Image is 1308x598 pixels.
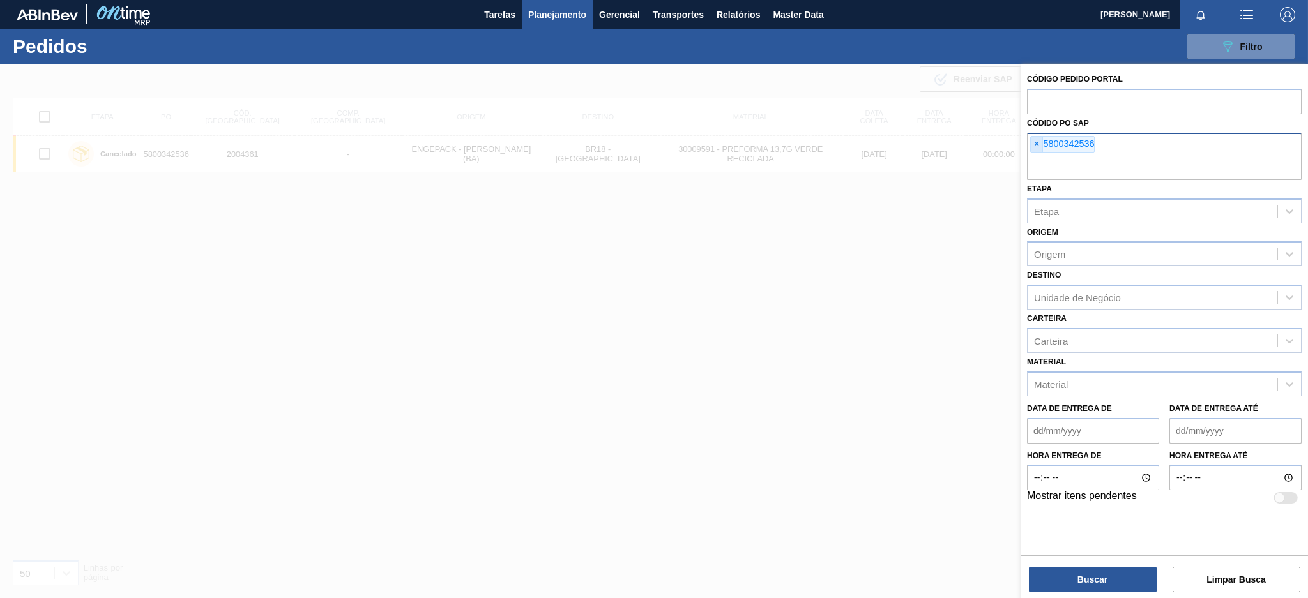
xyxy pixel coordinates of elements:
[528,7,586,22] span: Planejamento
[717,7,760,22] span: Relatórios
[1169,418,1302,444] input: dd/mm/yyyy
[1169,404,1258,413] label: Data de Entrega até
[1027,75,1123,84] label: Código Pedido Portal
[1034,292,1121,303] div: Unidade de Negócio
[1031,137,1043,152] span: ×
[1027,184,1052,193] label: Etapa
[1027,314,1067,323] label: Carteira
[1239,7,1254,22] img: userActions
[1027,447,1159,465] label: Hora entrega de
[1034,206,1059,216] div: Etapa
[1240,41,1263,52] span: Filtro
[1027,490,1137,505] label: Mostrar itens pendentes
[484,7,515,22] span: Tarefas
[1187,34,1295,59] button: Filtro
[1027,119,1089,128] label: Códido PO SAP
[1027,418,1159,444] input: dd/mm/yyyy
[1169,447,1302,465] label: Hora entrega até
[653,7,704,22] span: Transportes
[1034,378,1068,389] div: Material
[1027,228,1058,237] label: Origem
[1034,335,1068,346] div: Carteira
[17,9,78,20] img: TNhmsLtSVTkK8tSr43FrP2fwEKptu5GPRR3wAAAABJRU5ErkJggg==
[1027,404,1112,413] label: Data de Entrega de
[1180,6,1221,24] button: Notificações
[1034,249,1065,260] div: Origem
[1027,271,1061,280] label: Destino
[1030,136,1095,153] div: 5800342536
[1280,7,1295,22] img: Logout
[599,7,640,22] span: Gerencial
[1027,357,1066,366] label: Material
[773,7,823,22] span: Master Data
[13,39,206,54] h1: Pedidos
